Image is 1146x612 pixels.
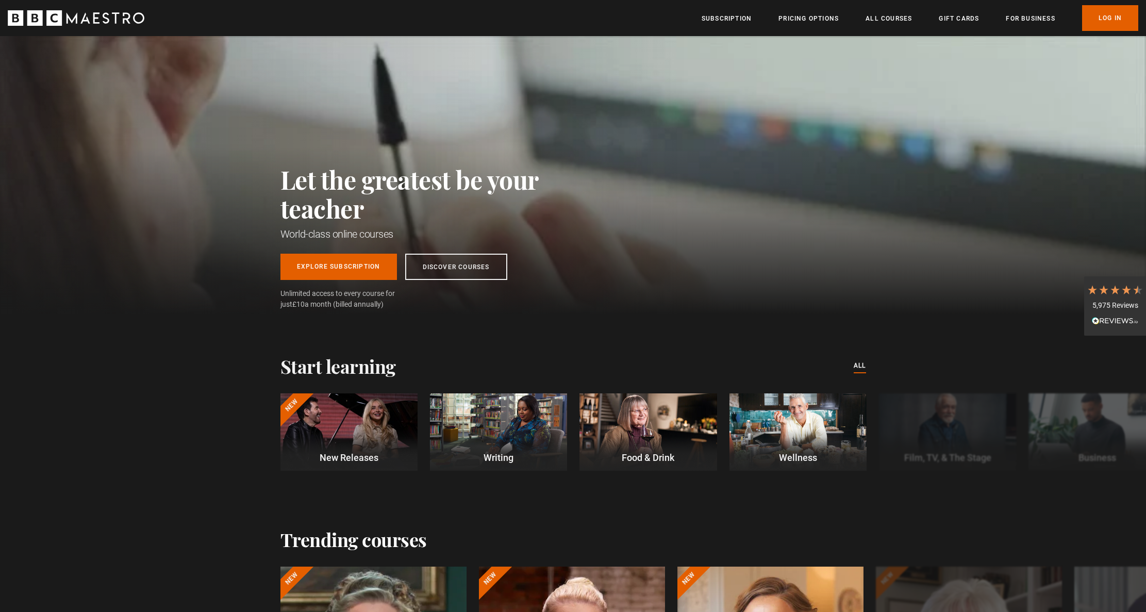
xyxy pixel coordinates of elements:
[866,13,912,24] a: All Courses
[702,13,752,24] a: Subscription
[579,451,717,465] p: Food & Drink
[280,288,420,310] span: Unlimited access to every course for just a month (billed annually)
[280,528,427,550] h2: Trending courses
[430,451,567,465] p: Writing
[280,393,418,471] a: New New Releases
[280,254,397,280] a: Explore Subscription
[1084,276,1146,336] div: 5,975 ReviewsRead All Reviews
[1087,316,1143,328] div: Read All Reviews
[1082,5,1138,31] a: Log In
[280,165,585,223] h2: Let the greatest be your teacher
[1006,13,1055,24] a: For business
[280,227,585,241] h1: World-class online courses
[939,13,979,24] a: Gift Cards
[702,5,1138,31] nav: Primary
[854,360,866,372] a: All
[405,254,507,280] a: Discover Courses
[280,355,396,377] h2: Start learning
[1087,301,1143,311] div: 5,975 Reviews
[879,451,1016,465] p: Film, TV, & The Stage
[292,300,305,308] span: £10
[579,393,717,471] a: Food & Drink
[729,393,867,471] a: Wellness
[280,451,417,465] p: New Releases
[8,10,144,26] svg: BBC Maestro
[430,393,567,471] a: Writing
[1087,284,1143,295] div: 4.7 Stars
[879,393,1016,471] a: Film, TV, & The Stage
[778,13,839,24] a: Pricing Options
[729,451,867,465] p: Wellness
[1092,317,1138,324] img: REVIEWS.io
